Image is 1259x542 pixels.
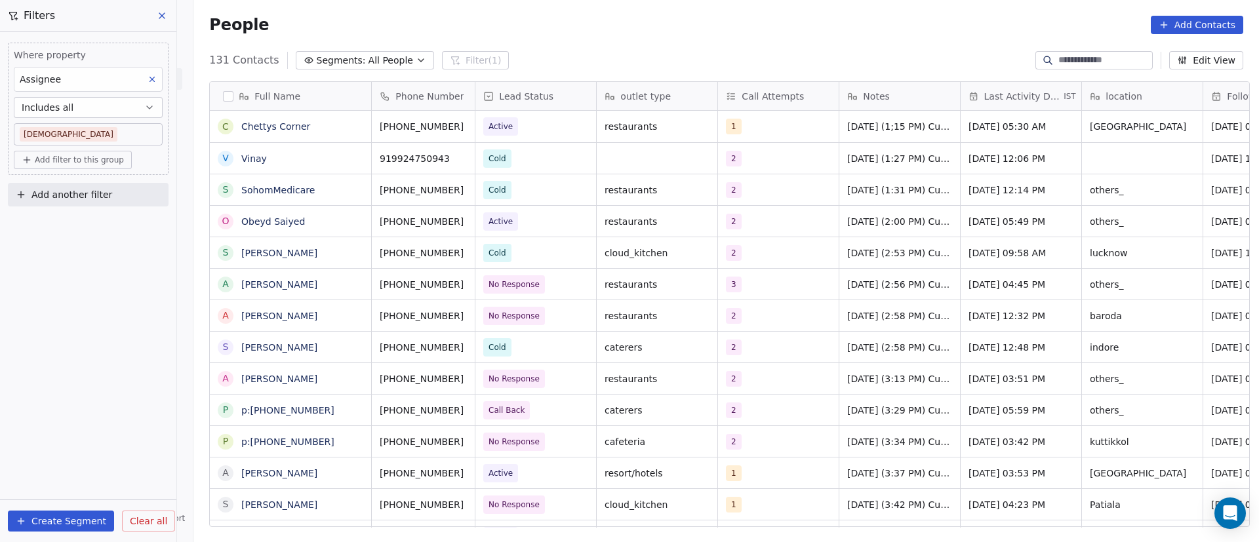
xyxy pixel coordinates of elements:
span: IST [1064,91,1076,102]
div: A [223,372,230,385]
span: 1 [726,497,742,513]
div: Lead Status [475,82,596,110]
span: 919924750943 [380,152,467,165]
div: O [222,214,230,228]
span: 1 [726,119,742,134]
div: Notes [839,82,960,110]
span: [DATE] 05:59 PM [969,404,1073,417]
span: Cold [489,246,506,260]
span: Full Name [254,90,300,103]
a: [PERSON_NAME] [241,499,317,510]
div: outlet type [597,82,717,110]
div: a [223,309,230,322]
span: [DATE] 04:45 PM [969,278,1073,291]
div: C [222,120,229,134]
span: 2 [726,214,742,229]
div: S [223,497,229,511]
div: Full Name [210,82,371,110]
span: restaurants [605,215,709,228]
a: [PERSON_NAME] [241,374,317,384]
span: Last Activity Date [984,90,1062,103]
span: [PHONE_NUMBER] [380,309,467,322]
span: others_ [1090,184,1195,197]
span: No Response [489,498,540,511]
span: 2 [726,245,742,261]
span: Segments: [317,54,366,68]
span: Phone Number [395,90,464,103]
span: 2 [726,339,742,355]
span: [DATE] 09:58 AM [969,246,1073,260]
span: [DATE] (2:56 PM) Customer didn't pickup call. Whatsapp message send. 27-05 (4:44) Client is not a... [847,278,952,291]
a: Obeyd Saiyed [241,216,305,227]
span: People [209,15,269,35]
span: 1 [726,465,742,481]
span: restaurants [605,120,709,133]
span: 2 [726,402,742,418]
span: others_ [1090,404,1195,417]
span: 131 Contacts [209,52,279,68]
span: All People [369,54,413,68]
span: restaurants [605,278,709,291]
span: [DATE] 12:32 PM [969,309,1073,322]
span: [PHONE_NUMBER] [380,215,467,228]
span: Cold [489,184,506,197]
div: A [223,277,230,291]
div: Phone Number [372,82,475,110]
span: restaurants [605,372,709,385]
div: location [1082,82,1203,110]
span: [PHONE_NUMBER] [380,184,467,197]
span: [DATE] 05:30 AM [969,120,1073,133]
div: Call Attempts [718,82,839,110]
span: 2 [726,308,742,324]
span: resort/hotels [605,467,709,480]
a: [PERSON_NAME] [241,248,317,258]
span: 2 [726,151,742,166]
span: [DATE] 04:23 PM [969,498,1073,511]
div: Last Activity DateIST [961,82,1081,110]
div: S [223,183,229,197]
span: [PHONE_NUMBER] [380,372,467,385]
span: cloud_kitchen [605,498,709,511]
span: [DATE] 03:51 PM [969,372,1073,385]
div: V [223,151,230,165]
span: 3 [726,277,742,292]
span: Active [489,120,513,133]
button: Add Contacts [1151,16,1243,34]
span: [PHONE_NUMBER] [380,341,467,354]
a: p:[PHONE_NUMBER] [241,436,334,447]
span: Call Attempts [742,90,804,103]
span: others_ [1090,215,1195,228]
span: others_ [1090,278,1195,291]
span: [DATE] (2:58 PM) Customer is not interested in the device. 26-05 (12:46 pm) Client have catering ... [847,341,952,354]
a: p:[PHONE_NUMBER] [241,405,334,416]
span: caterers [605,404,709,417]
a: Vinay [241,153,267,164]
span: outlet type [620,90,671,103]
span: [DATE] (2:58 PM) Customer didn't pickup call. Whatsapp message send. 26-05 (12:31) He will call m... [847,309,952,322]
span: [DATE] (1;15 PM) Customer mentioned that he will send the list of dishes. As soon as will get the... [847,120,952,133]
span: No Response [489,372,540,385]
div: p [223,403,228,417]
span: No Response [489,309,540,322]
div: p [223,435,228,448]
a: [PERSON_NAME] [241,342,317,353]
a: [PERSON_NAME] [241,311,317,321]
div: s [223,340,229,354]
span: Patiala [1090,498,1195,511]
span: [PHONE_NUMBER] [380,435,467,448]
span: [DATE] 05:49 PM [969,215,1073,228]
span: Call Back [489,404,525,417]
span: others_ [1090,372,1195,385]
span: [PHONE_NUMBER] [380,246,467,260]
span: Lead Status [499,90,553,103]
span: lucknow [1090,246,1195,260]
span: baroda [1090,309,1195,322]
span: [PHONE_NUMBER] [380,498,467,511]
span: cafeteria [605,435,709,448]
button: Edit View [1169,51,1243,69]
span: [DATE] (1:27 PM) Customer not interested in device as he believes its not the best suite for typi... [847,152,952,165]
span: [DATE] (2:53 PM) Customer is not interested in the device as of now. 23-07 (3:10) Client is inter... [847,246,952,260]
span: kuttikkol [1090,435,1195,448]
a: Chettys Corner [241,121,310,132]
div: A [223,466,230,480]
